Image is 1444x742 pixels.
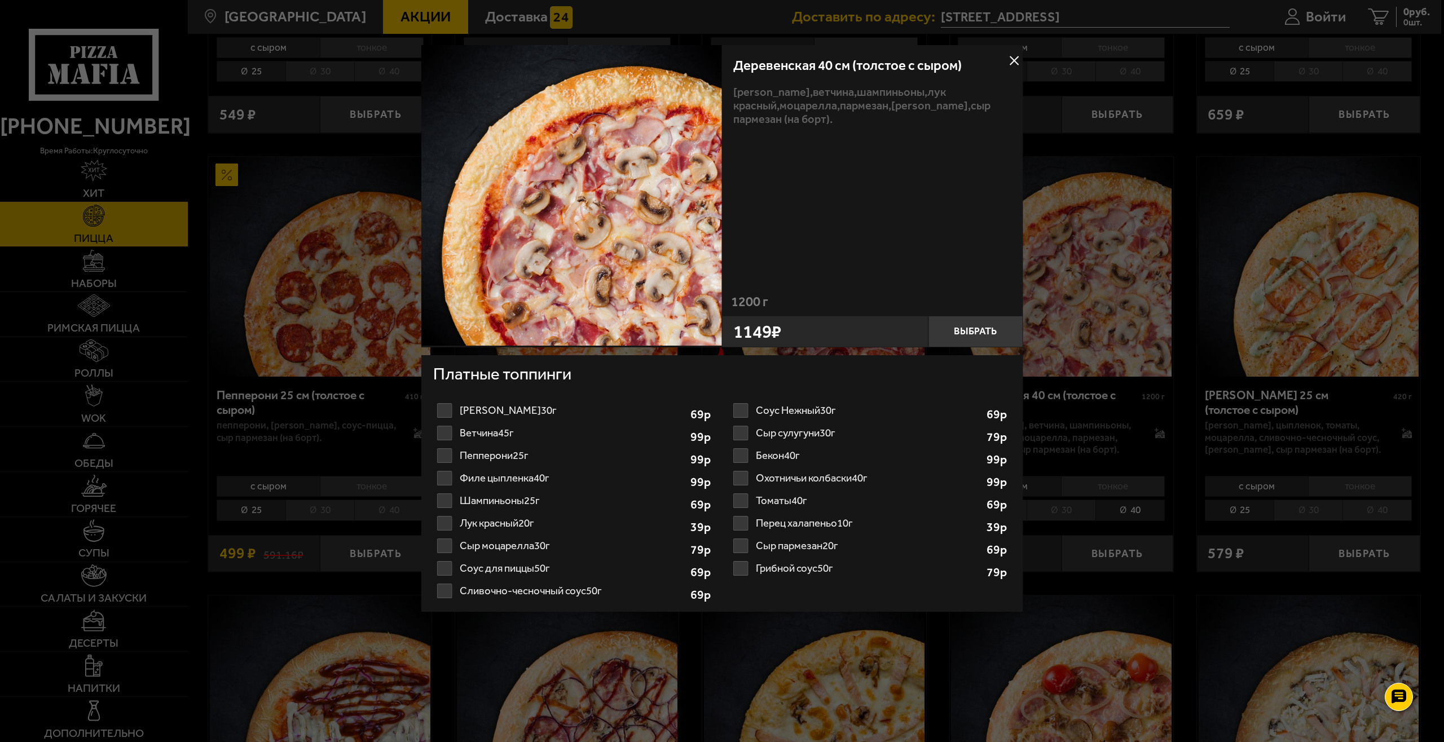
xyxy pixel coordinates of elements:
[433,444,715,467] label: Пепперони 25г
[729,535,1011,557] label: Сыр пармезан 20г
[729,512,1011,535] li: Перец халапеньо
[729,489,1011,512] label: Томаты 40г
[690,589,715,600] strong: 69 р
[729,399,1011,422] label: Соус Нежный 30г
[433,422,715,444] li: Ветчина
[987,498,1011,510] strong: 69 р
[987,431,1011,443] strong: 79 р
[433,557,715,580] li: Соус для пиццы
[690,476,715,488] strong: 99 р
[987,544,1011,555] strong: 69 р
[729,444,1011,467] li: Бекон
[433,535,715,557] li: Сыр моцарелла
[729,444,1011,467] label: Бекон 40г
[987,521,1011,533] strong: 39 р
[433,489,715,512] li: Шампиньоны
[729,422,1011,444] li: Сыр сулугуни
[729,557,1011,580] label: Грибной соус 50г
[690,521,715,533] strong: 39 р
[421,45,722,346] img: Деревенская 40 см (толстое с сыром)
[733,59,1011,72] h3: Деревенская 40 см (толстое с сыром)
[729,399,1011,422] li: Соус Нежный
[987,566,1011,578] strong: 79 р
[729,467,1011,489] label: Охотничьи колбаски 40г
[729,489,1011,512] li: Томаты
[433,557,715,580] label: Соус для пиццы 50г
[690,453,715,465] strong: 99 р
[433,580,715,602] li: Сливочно-чесночный соус
[433,467,715,489] li: Филе цыпленка
[733,85,1011,126] p: [PERSON_NAME], ветчина, шампиньоны, лук красный, моцарелла, пармезан, [PERSON_NAME], сыр пармезан...
[433,363,1011,390] h4: Платные топпинги
[729,535,1011,557] li: Сыр пармезан
[729,512,1011,535] label: Перец халапеньо 10г
[433,580,715,602] label: Сливочно-чесночный соус 50г
[729,557,1011,580] li: Грибной соус
[928,316,1023,347] button: Выбрать
[433,512,715,535] label: Лук красный 20г
[729,422,1011,444] label: Сыр сулугуни 30г
[433,467,715,489] label: Филе цыпленка 40г
[433,444,715,467] li: Пепперони
[987,453,1011,465] strong: 99 р
[433,422,715,444] label: Ветчина 45г
[433,489,715,512] label: Шампиньоны 25г
[433,535,715,557] label: Сыр моцарелла 30г
[722,295,1023,316] div: 1200 г
[433,512,715,535] li: Лук красный
[433,399,715,422] li: Соус Деликатес
[729,467,1011,489] li: Охотничьи колбаски
[690,431,715,443] strong: 99 р
[987,408,1011,420] strong: 69 р
[690,498,715,510] strong: 69 р
[733,323,781,341] span: 1149 ₽
[690,566,715,578] strong: 69 р
[690,408,715,420] strong: 69 р
[433,399,715,422] label: [PERSON_NAME] 30г
[690,544,715,555] strong: 79 р
[987,476,1011,488] strong: 99 р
